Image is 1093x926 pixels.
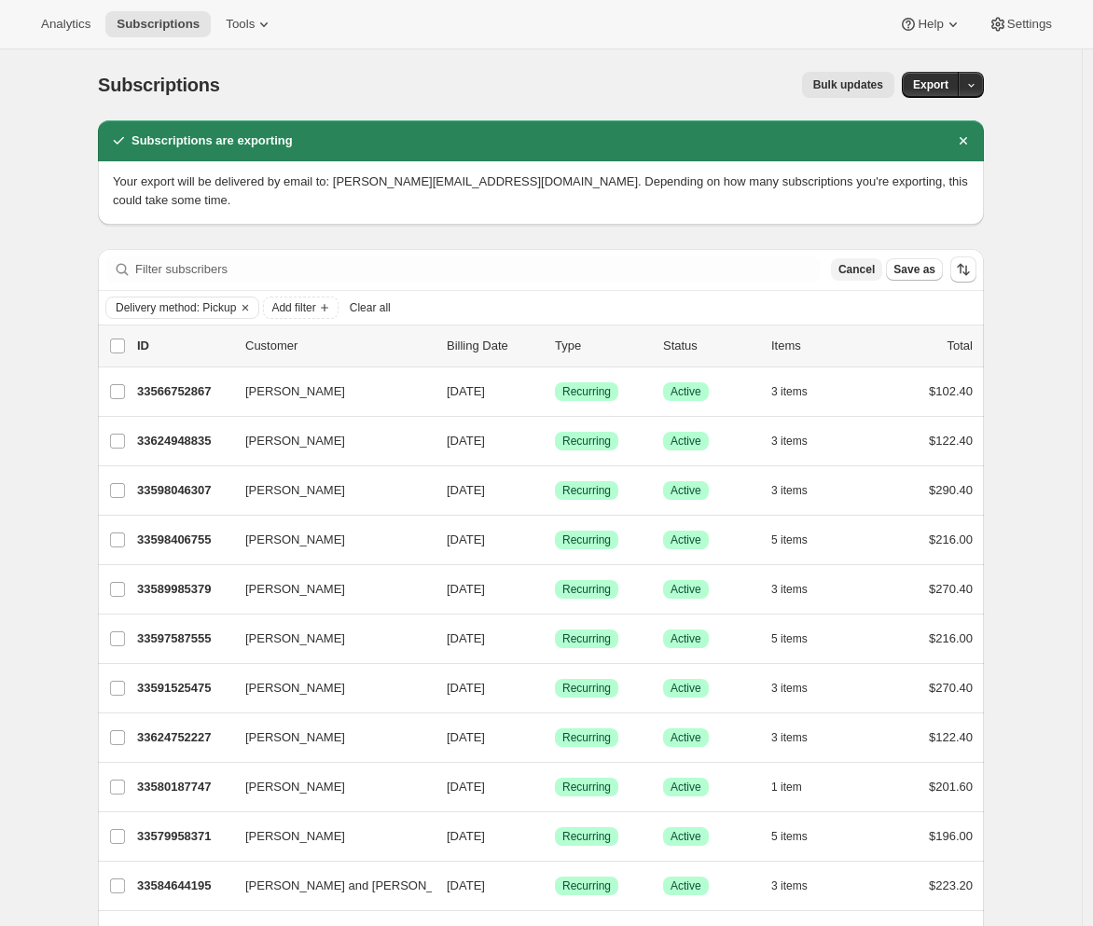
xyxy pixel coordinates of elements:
[813,77,883,92] span: Bulk updates
[234,574,421,604] button: [PERSON_NAME]
[671,434,701,449] span: Active
[771,730,808,745] span: 3 items
[771,878,808,893] span: 3 items
[671,582,701,597] span: Active
[226,17,255,32] span: Tools
[562,631,611,646] span: Recurring
[950,128,976,154] button: Dismiss notification
[234,723,421,753] button: [PERSON_NAME]
[671,631,701,646] span: Active
[105,11,211,37] button: Subscriptions
[771,483,808,498] span: 3 items
[929,532,973,546] span: $216.00
[447,532,485,546] span: [DATE]
[234,673,421,703] button: [PERSON_NAME]
[902,72,960,98] button: Export
[137,675,973,701] div: 33591525475[PERSON_NAME][DATE]SuccessRecurringSuccessActive3 items$270.40
[562,730,611,745] span: Recurring
[447,384,485,398] span: [DATE]
[771,337,865,355] div: Items
[771,428,828,454] button: 3 items
[671,878,701,893] span: Active
[950,256,976,283] button: Sort the results
[137,778,230,796] p: 33580187747
[671,730,701,745] span: Active
[447,582,485,596] span: [DATE]
[929,878,973,892] span: $223.20
[137,873,973,899] div: 33584644195[PERSON_NAME] and [PERSON_NAME][DATE]SuccessRecurringSuccessActive3 items$223.20
[888,11,973,37] button: Help
[663,337,756,355] p: Status
[137,728,230,747] p: 33624752227
[41,17,90,32] span: Analytics
[929,681,973,695] span: $270.40
[245,629,345,648] span: [PERSON_NAME]
[234,822,421,851] button: [PERSON_NAME]
[137,774,973,800] div: 33580187747[PERSON_NAME][DATE]SuccessRecurringSuccessActive1 item$201.60
[98,75,220,95] span: Subscriptions
[771,725,828,751] button: 3 items
[831,258,882,281] button: Cancel
[245,432,345,450] span: [PERSON_NAME]
[137,337,973,355] div: IDCustomerBilling DateTypeStatusItemsTotal
[562,829,611,844] span: Recurring
[245,778,345,796] span: [PERSON_NAME]
[771,434,808,449] span: 3 items
[137,337,230,355] p: ID
[137,823,973,850] div: 33579958371[PERSON_NAME][DATE]SuccessRecurringSuccessActive5 items$196.00
[562,780,611,795] span: Recurring
[929,483,973,497] span: $290.40
[116,300,236,315] span: Delivery method: Pickup
[771,477,828,504] button: 3 items
[137,629,230,648] p: 33597587555
[135,256,820,283] input: Filter subscribers
[236,297,255,318] button: Clear
[671,681,701,696] span: Active
[234,525,421,555] button: [PERSON_NAME]
[838,262,875,277] span: Cancel
[245,679,345,698] span: [PERSON_NAME]
[137,626,973,652] div: 33597587555[PERSON_NAME][DATE]SuccessRecurringSuccessActive5 items$216.00
[562,434,611,449] span: Recurring
[342,297,398,319] button: Clear all
[137,477,973,504] div: 33598046307[PERSON_NAME][DATE]SuccessRecurringSuccessActive3 items$290.40
[771,774,823,800] button: 1 item
[30,11,102,37] button: Analytics
[234,426,421,456] button: [PERSON_NAME]
[137,576,973,602] div: 33589985379[PERSON_NAME][DATE]SuccessRecurringSuccessActive3 items$270.40
[562,384,611,399] span: Recurring
[929,631,973,645] span: $216.00
[771,873,828,899] button: 3 items
[245,531,345,549] span: [PERSON_NAME]
[350,300,391,315] span: Clear all
[137,432,230,450] p: 33624948835
[113,174,968,207] span: Your export will be delivered by email to: [PERSON_NAME][EMAIL_ADDRESS][DOMAIN_NAME]. Depending o...
[929,780,973,794] span: $201.60
[771,379,828,405] button: 3 items
[555,337,648,355] div: Type
[245,728,345,747] span: [PERSON_NAME]
[447,878,485,892] span: [DATE]
[886,258,943,281] button: Save as
[913,77,948,92] span: Export
[771,532,808,547] span: 5 items
[234,772,421,802] button: [PERSON_NAME]
[214,11,284,37] button: Tools
[1007,17,1052,32] span: Settings
[447,631,485,645] span: [DATE]
[671,780,701,795] span: Active
[137,725,973,751] div: 33624752227[PERSON_NAME][DATE]SuccessRecurringSuccessActive3 items$122.40
[137,827,230,846] p: 33579958371
[771,631,808,646] span: 5 items
[137,382,230,401] p: 33566752867
[671,829,701,844] span: Active
[562,532,611,547] span: Recurring
[234,624,421,654] button: [PERSON_NAME]
[771,780,802,795] span: 1 item
[671,483,701,498] span: Active
[771,675,828,701] button: 3 items
[447,730,485,744] span: [DATE]
[771,681,808,696] span: 3 items
[234,871,421,901] button: [PERSON_NAME] and [PERSON_NAME]
[671,532,701,547] span: Active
